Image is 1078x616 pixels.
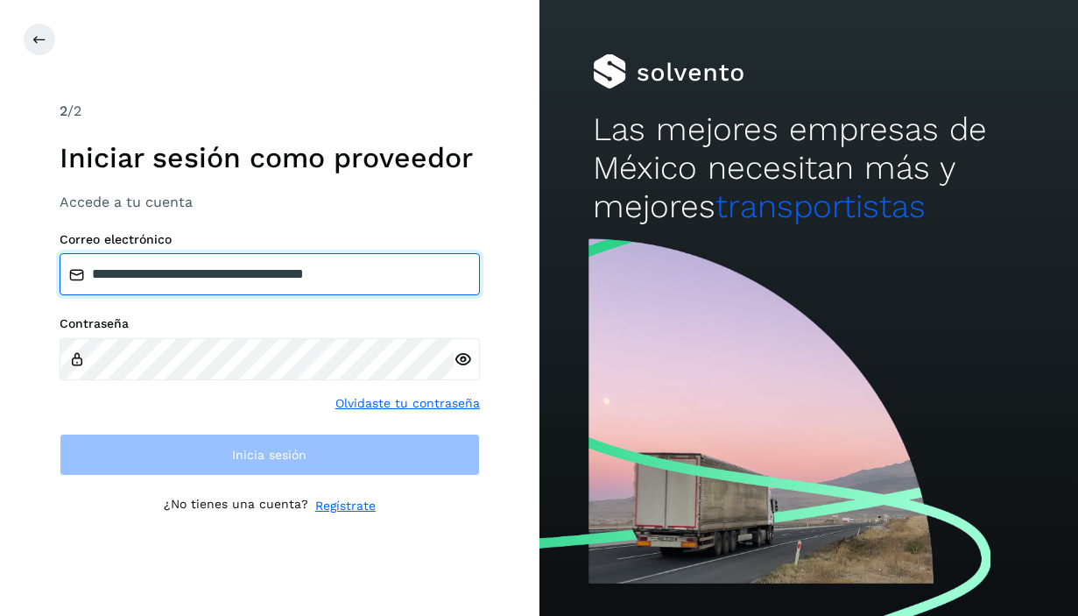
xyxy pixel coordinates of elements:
[60,232,480,247] label: Correo electrónico
[60,434,480,476] button: Inicia sesión
[593,110,1024,227] h2: Las mejores empresas de México necesitan más y mejores
[232,449,306,461] span: Inicia sesión
[715,188,926,225] span: transportistas
[60,103,67,119] span: 2
[60,316,480,331] label: Contraseña
[60,194,480,210] h3: Accede a tu cuenta
[60,101,480,122] div: /2
[335,394,480,413] a: Olvidaste tu contraseña
[315,497,376,515] a: Regístrate
[164,497,308,515] p: ¿No tienes una cuenta?
[60,141,480,174] h1: Iniciar sesión como proveedor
